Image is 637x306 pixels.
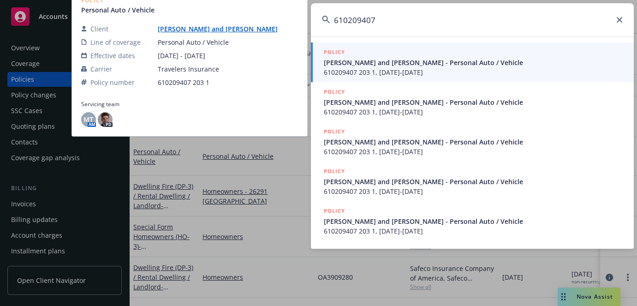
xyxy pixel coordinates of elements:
span: [PERSON_NAME] and [PERSON_NAME] - Personal Auto / Vehicle [324,216,623,226]
span: 610209407 203 1, [DATE]-[DATE] [324,107,623,117]
input: Search... [311,3,634,36]
span: [PERSON_NAME] and [PERSON_NAME] - Personal Auto / Vehicle [324,177,623,186]
h5: POLICY [324,206,345,216]
span: 610209407 203 1, [DATE]-[DATE] [324,67,623,77]
h5: POLICY [324,48,345,57]
a: POLICY[PERSON_NAME] and [PERSON_NAME] - Personal Auto / Vehicle610209407 203 1, [DATE]-[DATE] [311,122,634,162]
span: 610209407 203 1, [DATE]-[DATE] [324,226,623,236]
h5: POLICY [324,127,345,136]
a: POLICY[PERSON_NAME] and [PERSON_NAME] - Personal Auto / Vehicle610209407 203 1, [DATE]-[DATE] [311,82,634,122]
a: POLICY[PERSON_NAME] and [PERSON_NAME] - Personal Auto / Vehicle610209407 203 1, [DATE]-[DATE] [311,162,634,201]
h5: POLICY [324,87,345,96]
a: POLICY[PERSON_NAME] and [PERSON_NAME] - Personal Auto / Vehicle610209407 203 1, [DATE]-[DATE] [311,42,634,82]
span: [PERSON_NAME] and [PERSON_NAME] - Personal Auto / Vehicle [324,97,623,107]
a: POLICY[PERSON_NAME] and [PERSON_NAME] - Personal Auto / Vehicle610209407 203 1, [DATE]-[DATE] [311,201,634,241]
span: 610209407 203 1, [DATE]-[DATE] [324,186,623,196]
span: [PERSON_NAME] and [PERSON_NAME] - Personal Auto / Vehicle [324,58,623,67]
span: 610209407 203 1, [DATE]-[DATE] [324,147,623,156]
h5: POLICY [324,167,345,176]
span: [PERSON_NAME] and [PERSON_NAME] - Personal Auto / Vehicle [324,137,623,147]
